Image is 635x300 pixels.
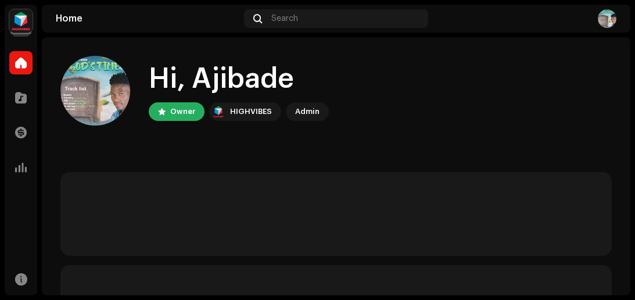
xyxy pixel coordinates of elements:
[56,14,239,23] div: Home
[211,105,225,119] img: feab3aad-9b62-475c-8caf-26f15a9573ee
[60,56,130,126] img: 416d54ce-3d69-4692-b8b5-e98ecf8400f4
[271,14,298,23] span: Search
[230,105,272,119] div: HIGHVIBES
[9,9,33,33] img: feab3aad-9b62-475c-8caf-26f15a9573ee
[170,105,195,119] div: Owner
[149,60,329,98] div: Hi, Ajibade
[295,105,320,119] div: Admin
[598,9,616,28] img: 416d54ce-3d69-4692-b8b5-e98ecf8400f4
